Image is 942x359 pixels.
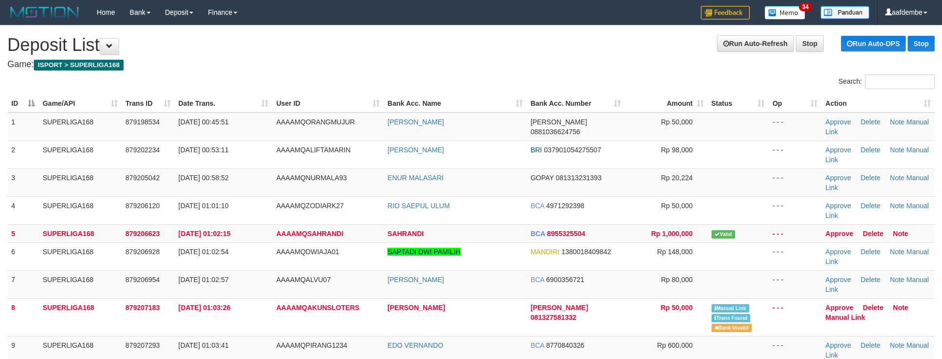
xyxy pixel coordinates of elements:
[841,36,906,51] a: Run Auto-DPS
[126,341,160,349] span: 879207293
[825,304,853,311] a: Approve
[657,248,692,256] span: Rp 148,000
[825,313,865,321] a: Manual Link
[7,113,39,141] td: 1
[712,314,751,322] span: Similar transaction found
[825,202,929,219] a: Manual Link
[383,95,527,113] th: Bank Acc. Name: activate to sort column ascending
[865,74,935,89] input: Search:
[768,224,821,242] td: - - -
[546,202,585,210] span: Copy 4971292398 to clipboard
[799,2,812,11] span: 34
[712,304,749,312] span: Manually Linked
[7,5,82,20] img: MOTION_logo.png
[126,276,160,284] span: 879206954
[272,95,383,113] th: User ID: activate to sort column ascending
[890,276,905,284] a: Note
[768,242,821,270] td: - - -
[825,276,851,284] a: Approve
[531,304,588,311] span: [PERSON_NAME]
[825,230,853,238] a: Approve
[890,248,905,256] a: Note
[126,146,160,154] span: 879202234
[825,248,929,265] a: Manual Link
[825,146,929,164] a: Manual Link
[7,60,935,70] h4: Game:
[175,95,273,113] th: Date Trans.: activate to sort column ascending
[661,202,693,210] span: Rp 50,000
[546,276,585,284] span: Copy 6900356721 to clipboard
[276,230,343,238] span: AAAAMQSAHRANDI
[531,174,554,182] span: GOPAY
[178,230,230,238] span: [DATE] 01:02:15
[661,276,693,284] span: Rp 80,000
[7,95,39,113] th: ID: activate to sort column descending
[890,118,905,126] a: Note
[7,298,39,336] td: 8
[39,95,122,113] th: Game/API: activate to sort column ascending
[546,341,585,349] span: Copy 8770840326 to clipboard
[527,95,625,113] th: Bank Acc. Number: activate to sort column ascending
[712,324,752,332] span: Bank is not match
[661,118,693,126] span: Rp 50,000
[387,202,450,210] a: RIO SAEPUL ULUM
[825,341,851,349] a: Approve
[39,224,122,242] td: SUPERLIGA168
[34,60,124,71] span: ISPORT > SUPERLIGA168
[825,146,851,154] a: Approve
[661,304,692,311] span: Rp 50,000
[825,118,851,126] a: Approve
[7,224,39,242] td: 5
[768,113,821,141] td: - - -
[701,6,750,20] img: Feedback.jpg
[126,230,160,238] span: 879206623
[39,270,122,298] td: SUPERLIGA168
[863,230,884,238] a: Delete
[531,128,580,136] span: Copy 0881036624756 to clipboard
[178,276,229,284] span: [DATE] 01:02:57
[387,341,443,349] a: EDO VERNANDO
[764,6,806,20] img: Button%20Memo.svg
[825,248,851,256] a: Approve
[796,35,824,52] a: Stop
[531,248,560,256] span: MANDIRI
[387,248,460,256] a: SAPTADI DWI PAMILIH
[661,174,693,182] span: Rp 20,224
[556,174,601,182] span: Copy 081313231393 to clipboard
[625,95,708,113] th: Amount: activate to sort column ascending
[387,118,444,126] a: [PERSON_NAME]
[768,168,821,196] td: - - -
[7,270,39,298] td: 7
[7,196,39,224] td: 4
[820,6,869,19] img: panduan.png
[126,248,160,256] span: 879206928
[531,230,545,238] span: BCA
[657,341,692,349] span: Rp 600,000
[661,146,693,154] span: Rp 98,000
[178,248,229,256] span: [DATE] 01:02:54
[861,202,880,210] a: Delete
[890,202,905,210] a: Note
[7,168,39,196] td: 3
[651,230,693,238] span: Rp 1,000,000
[39,113,122,141] td: SUPERLIGA168
[708,95,769,113] th: Status: activate to sort column ascending
[821,95,935,113] th: Action: activate to sort column ascending
[178,174,229,182] span: [DATE] 00:58:52
[861,276,880,284] a: Delete
[122,95,175,113] th: Trans ID: activate to sort column ascending
[387,174,443,182] a: ENUR MALASARI
[276,174,347,182] span: AAAAMQNURMALA93
[890,146,905,154] a: Note
[39,141,122,168] td: SUPERLIGA168
[531,146,542,154] span: BRI
[7,35,935,55] h1: Deposit List
[178,146,229,154] span: [DATE] 00:53:11
[39,242,122,270] td: SUPERLIGA168
[890,174,905,182] a: Note
[178,118,229,126] span: [DATE] 00:45:51
[276,118,355,126] span: AAAAMQORANGMUJUR
[276,202,344,210] span: AAAAMQZODIARK27
[531,118,587,126] span: [PERSON_NAME]
[712,230,735,239] span: Valid transaction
